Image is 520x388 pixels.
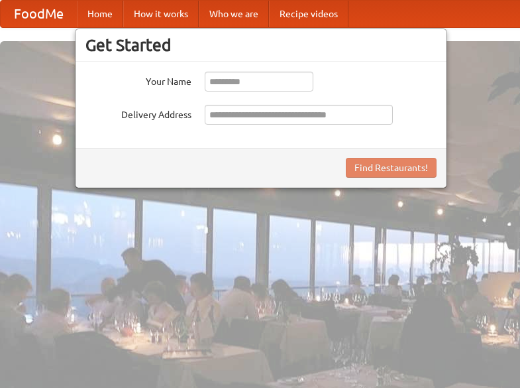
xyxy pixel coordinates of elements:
[346,158,437,178] button: Find Restaurants!
[269,1,348,27] a: Recipe videos
[85,35,437,55] h3: Get Started
[199,1,269,27] a: Who we are
[1,1,77,27] a: FoodMe
[85,105,191,121] label: Delivery Address
[85,72,191,88] label: Your Name
[123,1,199,27] a: How it works
[77,1,123,27] a: Home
